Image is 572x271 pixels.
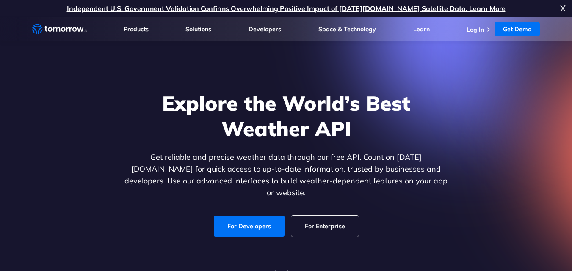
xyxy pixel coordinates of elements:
a: Products [124,25,149,33]
a: Home link [32,23,87,36]
a: Learn [413,25,430,33]
a: Developers [249,25,281,33]
h1: Explore the World’s Best Weather API [123,90,450,141]
a: Independent U.S. Government Validation Confirms Overwhelming Positive Impact of [DATE][DOMAIN_NAM... [67,4,506,13]
a: Get Demo [495,22,540,36]
a: Solutions [185,25,211,33]
p: Get reliable and precise weather data through our free API. Count on [DATE][DOMAIN_NAME] for quic... [123,151,450,199]
a: For Enterprise [291,216,359,237]
a: Space & Technology [318,25,376,33]
a: For Developers [214,216,285,237]
a: Log In [467,26,484,33]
